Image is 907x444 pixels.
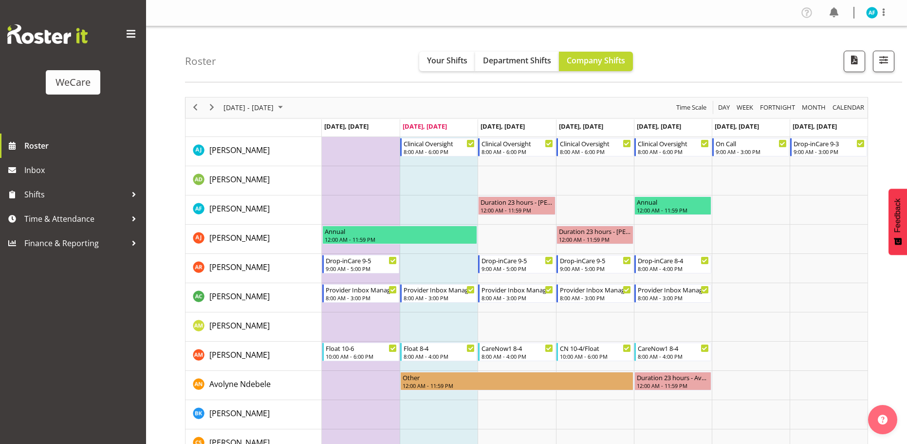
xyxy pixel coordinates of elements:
[478,138,555,156] div: AJ Jones"s event - Clinical Oversight Begin From Wednesday, September 24, 2025 at 8:00:00 AM GMT+...
[209,174,270,185] a: [PERSON_NAME]
[866,7,878,19] img: alex-ferguson10997.jpg
[326,265,397,272] div: 9:00 AM - 5:00 PM
[801,101,827,114] span: Month
[209,320,270,331] a: [PERSON_NAME]
[204,97,220,118] div: next period
[209,378,271,390] a: Avolyne Ndebele
[556,284,633,303] div: Andrew Casburn"s event - Provider Inbox Management Begin From Thursday, September 25, 2025 at 8:0...
[403,372,630,382] div: Other
[638,343,709,353] div: CareNow1 8-4
[478,255,555,273] div: Andrea Ramirez"s event - Drop-inCare 9-5 Begin From Wednesday, September 24, 2025 at 9:00:00 AM G...
[556,226,633,244] div: Amy Johannsen"s event - Duration 23 hours - Amy Johannsen Begin From Thursday, September 25, 2025...
[559,235,631,243] div: 12:00 AM - 11:59 PM
[185,400,322,429] td: Brian Ko resource
[481,122,525,131] span: [DATE], [DATE]
[717,101,732,114] button: Timeline Day
[556,343,633,361] div: Ashley Mendoza"s event - CN 10-4/Float Begin From Thursday, September 25, 2025 at 10:00:00 AM GMT...
[559,122,603,131] span: [DATE], [DATE]
[888,189,907,255] button: Feedback - Show survey
[322,255,399,273] div: Andrea Ramirez"s event - Drop-inCare 9-5 Begin From Monday, September 22, 2025 at 9:00:00 AM GMT+...
[634,138,711,156] div: AJ Jones"s event - Clinical Oversight Begin From Friday, September 26, 2025 at 8:00:00 AM GMT+12:...
[675,101,708,114] button: Time Scale
[209,145,270,155] span: [PERSON_NAME]
[404,148,475,155] div: 8:00 AM - 6:00 PM
[638,265,709,272] div: 8:00 AM - 4:00 PM
[717,101,731,114] span: Day
[634,284,711,303] div: Andrew Casburn"s event - Provider Inbox Management Begin From Friday, September 26, 2025 at 8:00:...
[404,138,475,148] div: Clinical Oversight
[560,285,631,294] div: Provider Inbox Management
[400,284,477,303] div: Andrew Casburn"s event - Provider Inbox Management Begin From Tuesday, September 23, 2025 at 8:00...
[209,262,270,272] span: [PERSON_NAME]
[24,236,127,251] span: Finance & Reporting
[209,291,270,302] span: [PERSON_NAME]
[478,196,555,215] div: Alex Ferguson"s event - Duration 23 hours - Alex Ferguson Begin From Wednesday, September 24, 202...
[478,343,555,361] div: Ashley Mendoza"s event - CareNow1 8-4 Begin From Wednesday, September 24, 2025 at 8:00:00 AM GMT+...
[220,97,289,118] div: September 22 - 28, 2025
[222,101,275,114] span: [DATE] - [DATE]
[404,285,475,294] div: Provider Inbox Management
[326,255,397,265] div: Drop-inCare 9-5
[637,372,709,382] div: Duration 23 hours - Avolyne Ndebele
[185,166,322,195] td: Aleea Devenport resource
[205,101,219,114] button: Next
[326,294,397,302] div: 8:00 AM - 3:00 PM
[209,261,270,273] a: [PERSON_NAME]
[185,283,322,312] td: Andrew Casburn resource
[481,138,553,148] div: Clinical Oversight
[637,197,709,207] div: Annual
[736,101,754,114] span: Week
[7,24,88,44] img: Rosterit website logo
[759,101,796,114] span: Fortnight
[209,290,270,302] a: [PERSON_NAME]
[638,138,709,148] div: Clinical Oversight
[559,52,633,71] button: Company Shifts
[222,101,287,114] button: September 2025
[326,285,397,294] div: Provider Inbox Management
[794,148,865,155] div: 9:00 AM - 3:00 PM
[209,144,270,156] a: [PERSON_NAME]
[481,294,553,302] div: 8:00 AM - 3:00 PM
[790,138,867,156] div: AJ Jones"s event - Drop-inCare 9-3 Begin From Sunday, September 28, 2025 at 9:00:00 AM GMT+13:00 ...
[209,349,270,361] a: [PERSON_NAME]
[878,415,888,425] img: help-xxl-2.png
[404,294,475,302] div: 8:00 AM - 3:00 PM
[322,284,399,303] div: Andrew Casburn"s event - Provider Inbox Management Begin From Monday, September 22, 2025 at 8:00:...
[634,372,711,390] div: Avolyne Ndebele"s event - Duration 23 hours - Avolyne Ndebele Begin From Friday, September 26, 20...
[400,372,633,390] div: Avolyne Ndebele"s event - Other Begin From Tuesday, September 23, 2025 at 12:00:00 AM GMT+12:00 E...
[185,342,322,371] td: Ashley Mendoza resource
[637,122,681,131] span: [DATE], [DATE]
[712,138,789,156] div: AJ Jones"s event - On Call Begin From Saturday, September 27, 2025 at 9:00:00 AM GMT+12:00 Ends A...
[481,352,553,360] div: 8:00 AM - 4:00 PM
[794,138,865,148] div: Drop-inCare 9-3
[560,343,631,353] div: CN 10-4/Float
[209,408,270,419] span: [PERSON_NAME]
[209,232,270,243] span: [PERSON_NAME]
[404,352,475,360] div: 8:00 AM - 4:00 PM
[638,255,709,265] div: Drop-inCare 8-4
[759,101,797,114] button: Fortnight
[403,382,630,389] div: 12:00 AM - 11:59 PM
[24,212,127,226] span: Time & Attendance
[322,226,477,244] div: Amy Johannsen"s event - Annual Begin From Monday, September 22, 2025 at 12:00:00 AM GMT+12:00 End...
[24,138,141,153] span: Roster
[560,294,631,302] div: 8:00 AM - 3:00 PM
[560,255,631,265] div: Drop-inCare 9-5
[209,174,270,185] span: [PERSON_NAME]
[715,122,759,131] span: [DATE], [DATE]
[481,197,553,207] div: Duration 23 hours - [PERSON_NAME]
[185,56,216,67] h4: Roster
[638,148,709,155] div: 8:00 AM - 6:00 PM
[638,285,709,294] div: Provider Inbox Management
[481,148,553,155] div: 8:00 AM - 6:00 PM
[637,382,709,389] div: 12:00 AM - 11:59 PM
[209,407,270,419] a: [PERSON_NAME]
[427,55,467,66] span: Your Shifts
[185,312,322,342] td: Antonia Mao resource
[24,163,141,177] span: Inbox
[481,206,553,214] div: 12:00 AM - 11:59 PM
[637,206,709,214] div: 12:00 AM - 11:59 PM
[735,101,755,114] button: Timeline Week
[831,101,866,114] button: Month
